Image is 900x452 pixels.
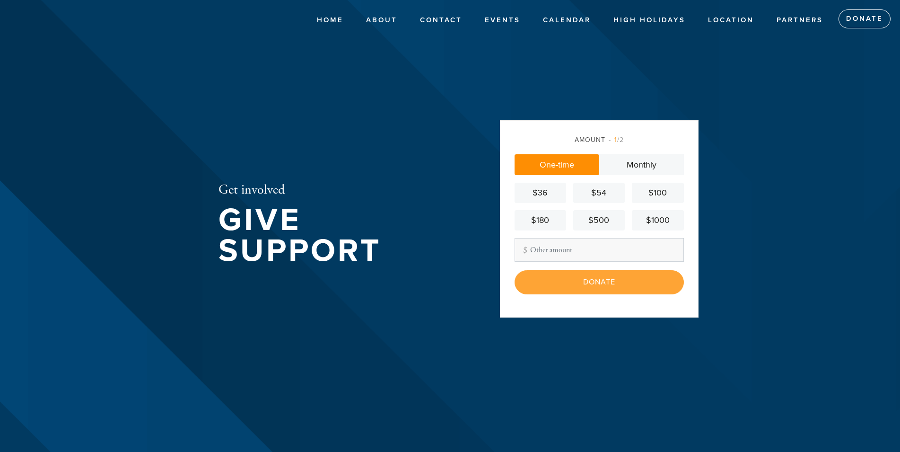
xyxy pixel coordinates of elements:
[515,183,566,203] a: $36
[636,186,680,199] div: $100
[577,186,621,199] div: $54
[573,210,625,230] a: $500
[839,9,891,28] a: Donate
[359,11,404,29] a: About
[632,210,683,230] a: $1000
[518,214,562,227] div: $180
[577,214,621,227] div: $500
[413,11,469,29] a: Contact
[515,135,684,145] div: Amount
[701,11,761,29] a: Location
[515,154,599,175] a: One-time
[769,11,830,29] a: Partners
[599,154,684,175] a: Monthly
[614,136,617,144] span: 1
[518,186,562,199] div: $36
[478,11,527,29] a: Events
[310,11,350,29] a: Home
[609,136,624,144] span: /2
[218,182,469,198] h2: Get involved
[218,205,469,266] h1: Give Support
[515,238,684,262] input: Other amount
[636,214,680,227] div: $1000
[606,11,692,29] a: High Holidays
[573,183,625,203] a: $54
[515,210,566,230] a: $180
[536,11,598,29] a: Calendar
[632,183,683,203] a: $100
